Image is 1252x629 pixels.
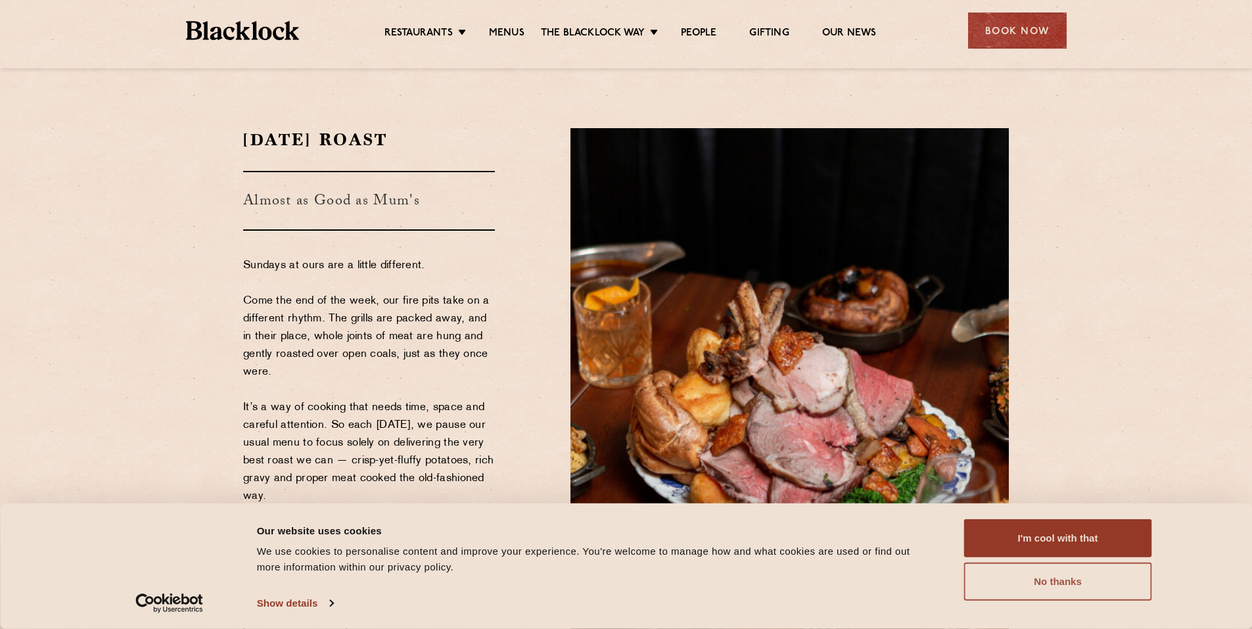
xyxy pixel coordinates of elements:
a: Restaurants [384,27,453,41]
p: Sundays at ours are a little different. Come the end of the week, our fire pits take on a differe... [243,257,495,576]
a: Gifting [749,27,789,41]
h2: [DATE] Roast [243,128,495,151]
a: The Blacklock Way [541,27,645,41]
a: Show details [257,594,333,613]
div: Book Now [968,12,1067,49]
a: Usercentrics Cookiebot - opens in a new window [112,594,227,613]
div: We use cookies to personalise content and improve your experience. You're welcome to manage how a... [257,544,935,575]
a: Our News [822,27,877,41]
button: I'm cool with that [964,519,1152,557]
div: Our website uses cookies [257,523,935,538]
button: No thanks [964,563,1152,601]
img: BL_Textured_Logo-footer-cropped.svg [186,21,300,40]
a: Menus [489,27,524,41]
h3: Almost as Good as Mum's [243,171,495,231]
a: People [681,27,716,41]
